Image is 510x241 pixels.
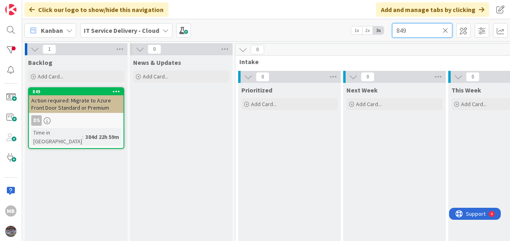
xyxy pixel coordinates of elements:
span: Backlog [28,58,53,66]
span: Add Card... [251,100,277,108]
div: Time in [GEOGRAPHIC_DATA] [31,128,82,146]
img: avatar [5,226,16,237]
div: MB [5,205,16,217]
span: 1x [351,26,362,34]
span: Next Week [346,86,378,94]
span: Add Card... [356,100,382,108]
span: : [82,133,83,141]
span: Add Card... [461,100,487,108]
span: Support [17,1,36,11]
div: 4 [42,3,44,10]
span: 0 [466,72,480,82]
div: DS [29,115,123,126]
span: 0 [256,72,269,82]
img: Visit kanbanzone.com [5,4,16,15]
b: IT Service Delivery - Cloud [84,26,159,34]
span: 3x [373,26,384,34]
div: 384d 22h 59m [83,133,121,141]
span: Add Card... [143,73,168,80]
div: DS [31,115,42,126]
input: Quick Filter... [392,23,452,38]
div: 849Action required: Migrate to Azure Front Door Standard or Premium [29,88,123,113]
span: 0 [251,45,264,54]
a: 849Action required: Migrate to Azure Front Door Standard or PremiumDSTime in [GEOGRAPHIC_DATA]:38... [28,87,124,149]
div: 849 [29,88,123,95]
span: 1 [42,44,56,54]
span: This Week [451,86,481,94]
span: 2x [362,26,373,34]
span: Action required: Migrate to Azure Front Door Standard or Premium [31,97,111,111]
span: Prioritized [241,86,272,94]
div: Click our logo to show/hide this navigation [24,2,168,17]
span: 0 [148,44,161,54]
span: Add Card... [38,73,63,80]
span: Kanban [41,26,63,35]
div: Add and manage tabs by clicking [376,2,489,17]
span: News & Updates [133,58,181,66]
div: 849 [32,89,123,94]
span: 0 [361,72,374,82]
